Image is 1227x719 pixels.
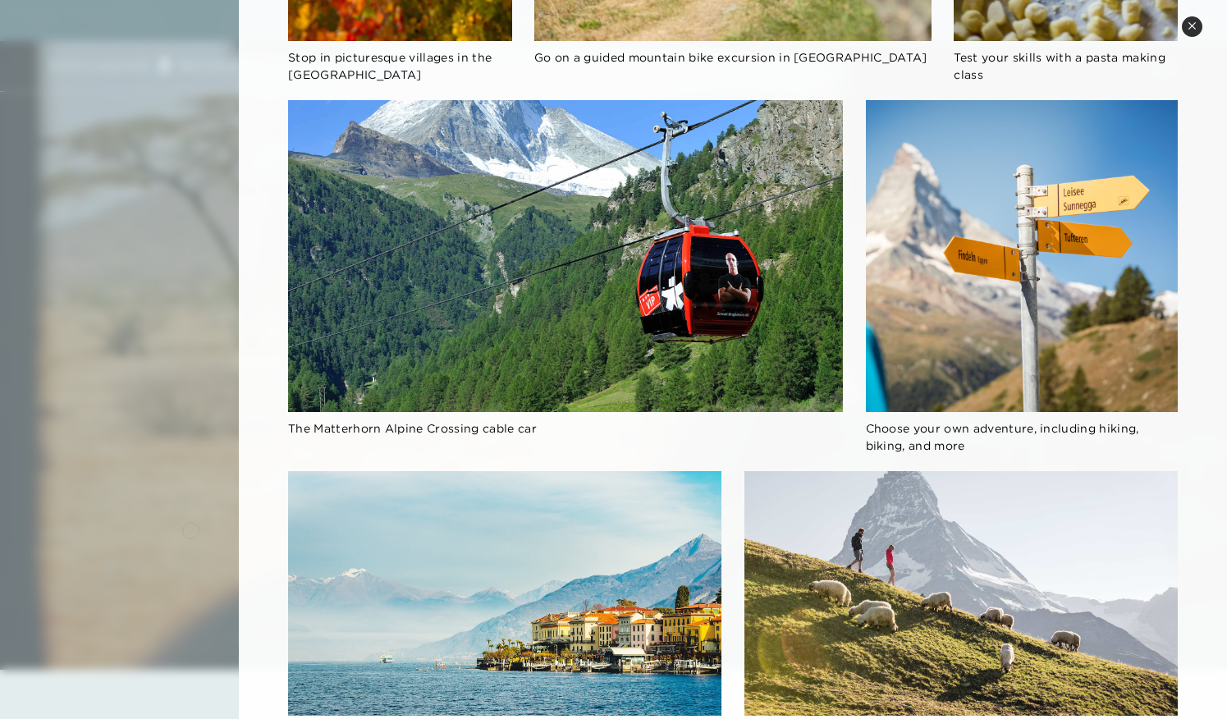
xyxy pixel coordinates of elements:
span: The Matterhorn Alpine Crossing cable car [288,421,537,436]
span: Choose your own adventure, including hiking, biking, and more [866,421,1139,453]
span: Test your skills with a pasta making class [954,50,1165,82]
iframe: Qualified Messenger [1151,643,1227,719]
span: Stop in picturesque villages in the [GEOGRAPHIC_DATA] [288,50,492,82]
span: Go on a guided mountain bike excursion in [GEOGRAPHIC_DATA] [534,50,927,65]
